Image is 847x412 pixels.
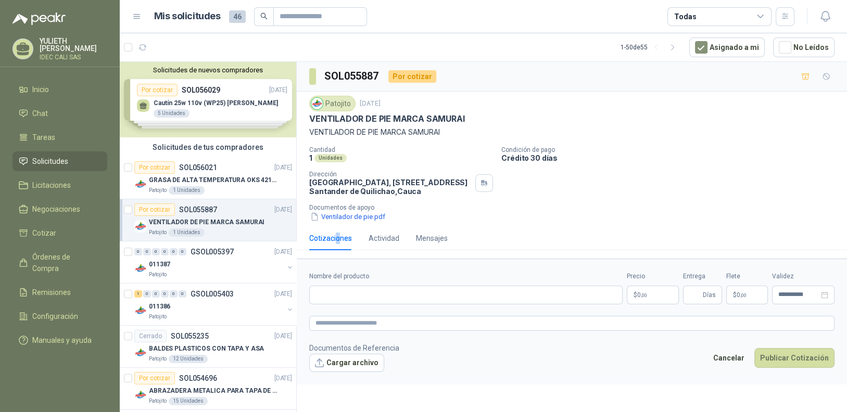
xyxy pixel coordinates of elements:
p: [DATE] [274,374,292,383]
p: VENTILADOR DE PIE MARCA SAMURAI [309,113,464,124]
span: Días [703,286,716,304]
span: ,00 [740,292,747,298]
h3: SOL055887 [324,68,380,84]
span: $ [733,292,737,298]
a: CerradoSOL055235[DATE] Company LogoBALDES PLASTICOS CON TAPA Y ASAPatojito12 Unidades [120,326,296,368]
span: Cotizar [32,227,56,239]
p: [GEOGRAPHIC_DATA], [STREET_ADDRESS] Santander de Quilichao , Cauca [309,178,471,196]
h1: Mis solicitudes [154,9,221,24]
p: Documentos de apoyo [309,204,843,211]
div: Por cotizar [134,203,175,216]
p: [DATE] [274,247,292,257]
span: Inicio [32,84,49,95]
label: Flete [726,272,768,281]
a: 1 0 0 0 0 0 GSOL005403[DATE] Company Logo011386Patojito [134,288,294,321]
span: 46 [229,10,246,23]
a: Configuración [12,306,107,326]
a: Órdenes de Compra [12,247,107,278]
span: Licitaciones [32,179,71,191]
a: Manuales y ayuda [12,330,107,350]
p: [DATE] [360,99,381,109]
div: Patojito [309,96,356,111]
p: ABRAZADERA METALICA PARA TAPA DE TAMBOR DE PLASTICO DE 50 LT [149,386,279,396]
span: Solicitudes [32,156,68,167]
label: Entrega [683,272,722,281]
div: 1 [134,290,142,298]
button: Ventilador de pie.pdf [309,211,386,222]
div: Todas [674,11,696,22]
p: $ 0,00 [726,286,768,304]
a: Remisiones [12,282,107,302]
div: 0 [161,248,169,255]
a: Por cotizarSOL055887[DATE] Company LogoVENTILADOR DE PIE MARCA SAMURAIPatojito1 Unidades [120,199,296,241]
p: Patojito [149,186,167,195]
p: Patojito [149,271,167,279]
p: SOL055887 [179,206,217,213]
a: Inicio [12,80,107,99]
div: 12 Unidades [169,355,208,363]
div: 15 Unidades [169,397,208,405]
p: SOL055235 [171,332,209,340]
div: 1 Unidades [169,228,205,237]
div: Actividad [369,233,399,244]
p: [DATE] [274,163,292,173]
a: Tareas [12,127,107,147]
p: GRASA DE ALTA TEMPERATURA OKS 4210 X 5 KG [149,175,279,185]
div: Cerrado [134,330,167,342]
button: Publicar Cotización [754,348,835,368]
div: Mensajes [416,233,448,244]
div: 0 [134,248,142,255]
div: 0 [152,290,160,298]
a: Por cotizarSOL054696[DATE] Company LogoABRAZADERA METALICA PARA TAPA DE TAMBOR DE PLASTICO DE 50 ... [120,368,296,410]
div: 1 Unidades [169,186,205,195]
img: Company Logo [134,178,147,190]
img: Company Logo [134,220,147,233]
p: VENTILADOR DE PIE MARCA SAMURAI [309,126,835,138]
p: Documentos de Referencia [309,342,399,354]
img: Company Logo [134,262,147,275]
a: Cotizar [12,223,107,243]
p: [DATE] [274,205,292,215]
img: Company Logo [134,389,147,401]
button: Cargar archivo [309,354,384,372]
div: Cotizaciones [309,233,352,244]
span: Órdenes de Compra [32,251,97,274]
p: Patojito [149,313,167,321]
p: Patojito [149,355,167,363]
div: Unidades [314,154,347,162]
a: 0 0 0 0 0 0 GSOL005397[DATE] Company Logo011387Patojito [134,246,294,279]
div: 0 [161,290,169,298]
p: 011386 [149,302,170,312]
label: Nombre del producto [309,272,623,281]
p: GSOL005403 [191,290,234,298]
p: Patojito [149,228,167,237]
a: Licitaciones [12,175,107,195]
span: Chat [32,108,48,119]
span: Tareas [32,132,55,143]
a: Negociaciones [12,199,107,219]
button: Asignado a mi [689,37,765,57]
img: Company Logo [134,346,147,359]
p: Condición de pago [501,146,843,153]
p: Dirección [309,171,471,178]
p: Patojito [149,397,167,405]
img: Logo peakr [12,12,66,25]
p: IDEC CALI SAS [40,54,107,60]
p: $0,00 [627,286,679,304]
div: Solicitudes de nuevos compradoresPor cotizarSOL056029[DATE] Cautín 25w 110v (WP25) [PERSON_NAME]5... [120,62,296,137]
p: BALDES PLASTICOS CON TAPA Y ASA [149,344,264,354]
a: Solicitudes [12,151,107,171]
p: Crédito 30 días [501,153,843,162]
div: 0 [179,248,186,255]
img: Company Logo [311,98,323,109]
span: Negociaciones [32,203,80,215]
label: Validez [772,272,835,281]
span: 0 [737,292,747,298]
button: No Leídos [773,37,835,57]
div: 0 [170,290,178,298]
span: Remisiones [32,287,71,298]
p: 1 [309,153,312,162]
p: Cantidad [309,146,493,153]
span: Configuración [32,311,78,322]
img: Company Logo [134,304,147,317]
